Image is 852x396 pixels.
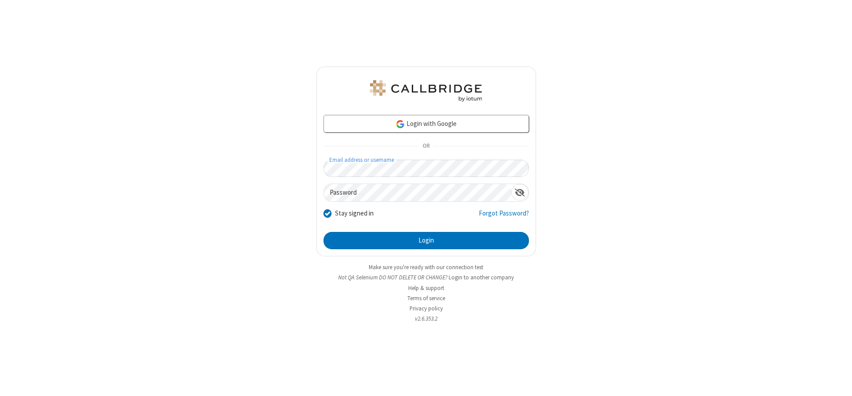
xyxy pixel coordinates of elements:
[316,314,536,323] li: v2.6.353.2
[316,273,536,282] li: Not QA Selenium DO NOT DELETE OR CHANGE?
[368,80,484,102] img: QA Selenium DO NOT DELETE OR CHANGE
[479,208,529,225] a: Forgot Password?
[369,263,483,271] a: Make sure you're ready with our connection test
[335,208,374,219] label: Stay signed in
[419,140,433,153] span: OR
[407,294,445,302] a: Terms of service
[511,184,529,200] div: Show password
[449,273,514,282] button: Login to another company
[410,305,443,312] a: Privacy policy
[324,184,511,201] input: Password
[323,160,529,177] input: Email address or username
[323,115,529,133] a: Login with Google
[323,232,529,250] button: Login
[395,119,405,129] img: google-icon.png
[408,284,444,292] a: Help & support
